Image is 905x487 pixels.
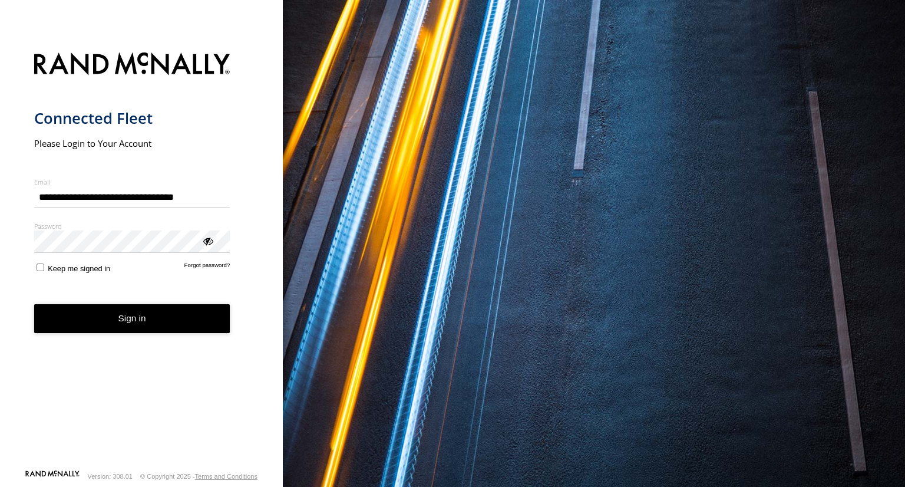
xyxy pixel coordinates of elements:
[25,470,80,482] a: Visit our Website
[88,473,133,480] div: Version: 308.01
[140,473,257,480] div: © Copyright 2025 -
[37,264,44,271] input: Keep me signed in
[34,177,230,186] label: Email
[34,108,230,128] h1: Connected Fleet
[34,222,230,231] label: Password
[34,137,230,149] h2: Please Login to Your Account
[34,50,230,80] img: Rand McNally
[202,235,213,246] div: ViewPassword
[48,264,110,273] span: Keep me signed in
[34,304,230,333] button: Sign in
[34,45,249,469] form: main
[184,262,230,273] a: Forgot password?
[195,473,257,480] a: Terms and Conditions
